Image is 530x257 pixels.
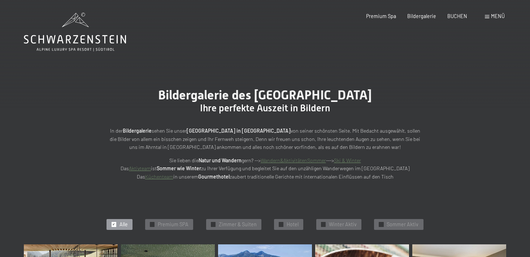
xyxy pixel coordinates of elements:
span: ✓ [151,222,154,227]
span: Alle [120,221,128,228]
a: Bildergalerie [407,13,436,19]
a: Wandern&AktivitätenSommer [261,157,326,163]
a: Küchenteam [145,174,173,180]
span: ✓ [212,222,214,227]
span: Zimmer & Suiten [219,221,257,228]
p: In der sehen Sie unser von seiner schönsten Seite. Mit Bedacht ausgewählt, sollen die Bilder von ... [106,127,424,151]
span: ✓ [322,222,325,227]
span: ✓ [380,222,383,227]
a: BUCHEN [447,13,467,19]
span: ✓ [280,222,283,227]
span: Sommer Aktiv [387,221,418,228]
a: Ski & Winter [334,157,361,163]
strong: Gourmethotel [198,174,230,180]
strong: [GEOGRAPHIC_DATA] in [GEOGRAPHIC_DATA] [187,128,291,134]
span: Premium SPA [158,221,188,228]
a: Aktivteam [129,165,151,171]
span: Bildergalerie des [GEOGRAPHIC_DATA] [158,87,372,102]
span: Winter Aktiv [329,221,357,228]
strong: Sommer wie Winter [157,165,201,171]
span: Hotel [287,221,299,228]
strong: Natur und Wandern [199,157,242,163]
span: Ihre perfekte Auszeit in Bildern [200,103,330,113]
p: Sie lieben die gern? --> ---> Das ist zu Ihrer Verfügung und begleitet Sie auf den unzähligen Wan... [106,157,424,181]
span: Menü [491,13,505,19]
a: Premium Spa [366,13,396,19]
strong: Bildergalerie [123,128,152,134]
span: ✓ [112,222,115,227]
